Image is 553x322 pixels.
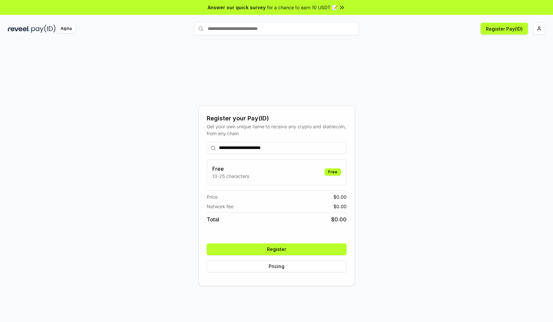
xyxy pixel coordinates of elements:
button: Pricing [207,260,347,272]
span: Network fee [207,203,233,210]
p: 13-25 characters [212,173,249,180]
h3: Free [212,165,249,173]
span: for a chance to earn 10 USDT 📝 [267,4,337,11]
button: Register Pay(ID) [481,23,528,35]
span: Price [207,193,218,200]
div: Register your Pay(ID) [207,114,347,123]
span: Answer our quick survey [208,4,266,11]
img: pay_id [31,25,56,33]
button: Register [207,243,347,255]
img: reveel_dark [8,25,30,33]
span: $ 0.00 [331,215,347,223]
div: Alpha [57,25,75,33]
span: $ 0.00 [333,193,347,200]
span: $ 0.00 [333,203,347,210]
span: Total [207,215,219,223]
div: Get your own unique name to receive any crypto and stablecoin, from any chain [207,123,347,137]
div: Free [325,168,341,176]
